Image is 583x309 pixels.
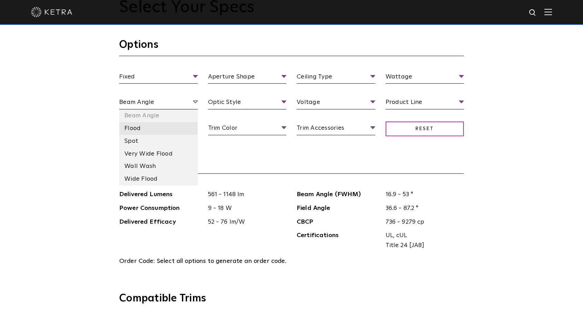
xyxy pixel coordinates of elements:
li: Wide Flood [119,173,198,185]
span: Order Code: [119,258,155,264]
span: Reset [386,121,464,136]
span: 16.9 - 53 ° [380,190,464,200]
span: 561 - 1148 lm [203,190,287,200]
h3: Specifications [119,156,464,174]
span: Beam Angle (FWHM) [297,190,380,200]
span: Select all options to generate an order code. [157,258,287,264]
li: Beam Angle [119,109,198,122]
li: Very Wide Flood [119,148,198,160]
li: Flood [119,122,198,135]
span: Beam Angle [119,97,198,109]
span: Fixed [119,72,198,84]
span: Delivered Efficacy [119,217,203,227]
span: Field Angle [297,203,380,213]
h3: Options [119,38,464,56]
span: Trim Color [208,123,287,135]
span: Product Line [386,97,464,109]
span: Trim Accessories [297,123,375,135]
span: 36.6 - 87.2 ° [380,203,464,213]
span: Voltage [297,97,375,109]
span: Optic Style [208,97,287,109]
span: CBCP [297,217,380,227]
img: ketra-logo-2019-white [31,7,72,17]
span: Ceiling Type [297,72,375,84]
span: 9 - 18 W [203,203,287,213]
li: Wall Wash [119,160,198,173]
span: 52 - 76 lm/W [203,217,287,227]
span: Delivered Lumens [119,190,203,200]
img: search icon [529,9,537,17]
span: UL, cUL [386,231,459,241]
span: Wattage [386,72,464,84]
span: Certifications [297,231,380,251]
span: Power Consumption [119,203,203,213]
span: 736 - 9279 cp [380,217,464,227]
img: Hamburger%20Nav.svg [544,9,552,15]
span: Title 24 [JA8] [386,241,459,251]
li: Spot [119,135,198,148]
span: Aperture Shape [208,72,287,84]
